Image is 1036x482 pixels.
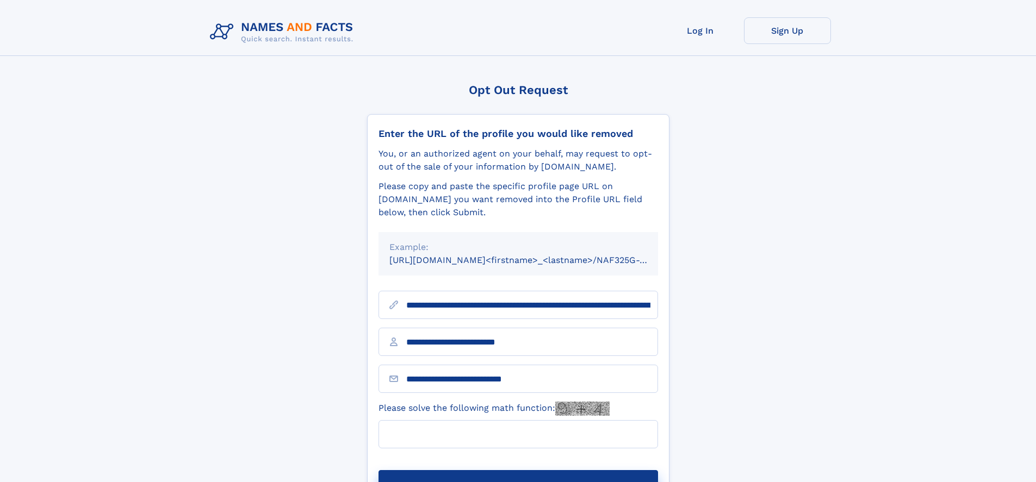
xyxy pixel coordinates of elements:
div: You, or an authorized agent on your behalf, may request to opt-out of the sale of your informatio... [379,147,658,173]
a: Log In [657,17,744,44]
label: Please solve the following math function: [379,402,610,416]
div: Example: [389,241,647,254]
small: [URL][DOMAIN_NAME]<firstname>_<lastname>/NAF325G-xxxxxxxx [389,255,679,265]
img: Logo Names and Facts [206,17,362,47]
div: Enter the URL of the profile you would like removed [379,128,658,140]
div: Opt Out Request [367,83,669,97]
a: Sign Up [744,17,831,44]
div: Please copy and paste the specific profile page URL on [DOMAIN_NAME] you want removed into the Pr... [379,180,658,219]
